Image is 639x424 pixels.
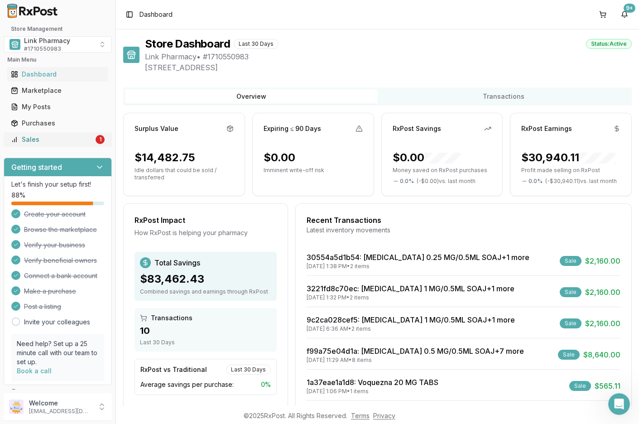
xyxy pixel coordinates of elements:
[528,178,543,185] span: 0.0 %
[11,119,105,128] div: Purchases
[393,124,441,133] div: RxPost Savings
[393,150,461,165] div: $0.00
[307,347,524,356] a: f99a75e04d1a: [MEDICAL_DATA] 0.5 MG/0.5ML SOAJ+7 more
[4,83,112,98] button: Marketplace
[307,388,438,395] div: [DATE] 1:06 PM • 1 items
[17,367,52,375] a: Book a call
[24,36,70,45] span: Link Pharmacy
[560,256,581,266] div: Sale
[264,124,322,133] div: Expiring ≤ 90 Days
[4,67,112,82] button: Dashboard
[569,381,591,391] div: Sale
[11,70,105,79] div: Dashboard
[135,167,234,181] p: Idle dollars that could be sold / transferred
[140,324,271,337] div: 10
[11,102,105,111] div: My Posts
[624,4,635,13] div: 9+
[558,350,580,360] div: Sale
[400,178,414,185] span: 0.0 %
[4,116,112,130] button: Purchases
[4,100,112,114] button: My Posts
[140,272,271,286] div: $83,462.43
[234,39,279,49] div: Last 30 Days
[608,393,630,415] iframe: Intercom live chat
[7,66,108,82] a: Dashboard
[393,167,492,174] p: Money saved on RxPost purchases
[307,357,524,364] div: [DATE] 11:29 AM • 8 items
[586,39,632,49] div: Status: Active
[585,287,620,298] span: $2,160.00
[4,25,112,33] h2: Store Management
[140,380,234,389] span: Average savings per purchase:
[595,381,620,391] span: $565.11
[154,257,200,268] span: Total Savings
[140,288,271,295] div: Combined savings and earnings through RxPost
[29,408,92,415] p: [EMAIL_ADDRESS][DOMAIN_NAME]
[583,349,620,360] span: $8,640.00
[307,378,438,387] a: 1a37eae1a1d8: Voquezna 20 MG TABS
[140,339,271,346] div: Last 30 Days
[264,150,295,165] div: $0.00
[135,124,178,133] div: Surplus Value
[307,325,515,332] div: [DATE] 6:36 AM • 2 items
[7,131,108,148] a: Sales1
[521,150,615,165] div: $30,940.11
[139,10,173,19] nav: breadcrumb
[521,124,572,133] div: RxPost Earnings
[17,339,99,366] p: Need help? Set up a 25 minute call with our team to set up.
[585,318,620,329] span: $2,160.00
[135,228,277,237] div: How RxPost is helping your pharmacy
[307,263,529,270] div: [DATE] 1:38 PM • 2 items
[351,412,370,419] a: Terms
[617,7,632,22] button: 9+
[585,255,620,266] span: $2,160.00
[378,89,630,104] button: Transactions
[151,313,192,323] span: Transactions
[7,115,108,131] a: Purchases
[9,400,24,414] img: User avatar
[135,215,277,226] div: RxPost Impact
[560,287,581,297] div: Sale
[11,191,25,200] span: 88 %
[7,82,108,99] a: Marketplace
[24,271,97,280] span: Connect a bank account
[125,89,378,104] button: Overview
[560,318,581,328] div: Sale
[226,365,271,375] div: Last 30 Days
[145,51,632,62] span: Link Pharmacy • # 1710550983
[4,132,112,147] button: Sales1
[7,99,108,115] a: My Posts
[4,4,62,18] img: RxPost Logo
[11,86,105,95] div: Marketplace
[4,36,112,53] button: Select a view
[24,256,97,265] span: Verify beneficial owners
[24,318,90,327] a: Invite your colleagues
[135,150,195,165] div: $14,482.75
[145,62,632,73] span: [STREET_ADDRESS]
[4,385,112,401] button: Support
[521,167,620,174] p: Profit made selling on RxPost
[307,215,620,226] div: Recent Transactions
[145,37,230,51] h1: Store Dashboard
[11,135,94,144] div: Sales
[24,302,61,311] span: Post a listing
[29,399,92,408] p: Welcome
[307,294,514,301] div: [DATE] 1:32 PM • 2 items
[24,241,85,250] span: Verify your business
[11,162,62,173] h3: Getting started
[24,210,86,219] span: Create your account
[307,226,620,235] div: Latest inventory movements
[264,167,363,174] p: Imminent write-off risk
[140,365,207,374] div: RxPost vs Traditional
[24,225,97,234] span: Browse the marketplace
[417,178,476,185] span: ( - $0.00 ) vs. last month
[545,178,617,185] span: ( - $30,940.11 ) vs. last month
[24,287,76,296] span: Make a purchase
[307,253,529,262] a: 30554a5d1b54: [MEDICAL_DATA] 0.25 MG/0.5ML SOAJ+1 more
[96,135,105,144] div: 1
[24,45,61,53] span: # 1710550983
[7,56,108,63] h2: Main Menu
[11,180,104,189] p: Let's finish your setup first!
[261,380,271,389] span: 0 %
[307,284,514,293] a: 3221fd8c70ec: [MEDICAL_DATA] 1 MG/0.5ML SOAJ+1 more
